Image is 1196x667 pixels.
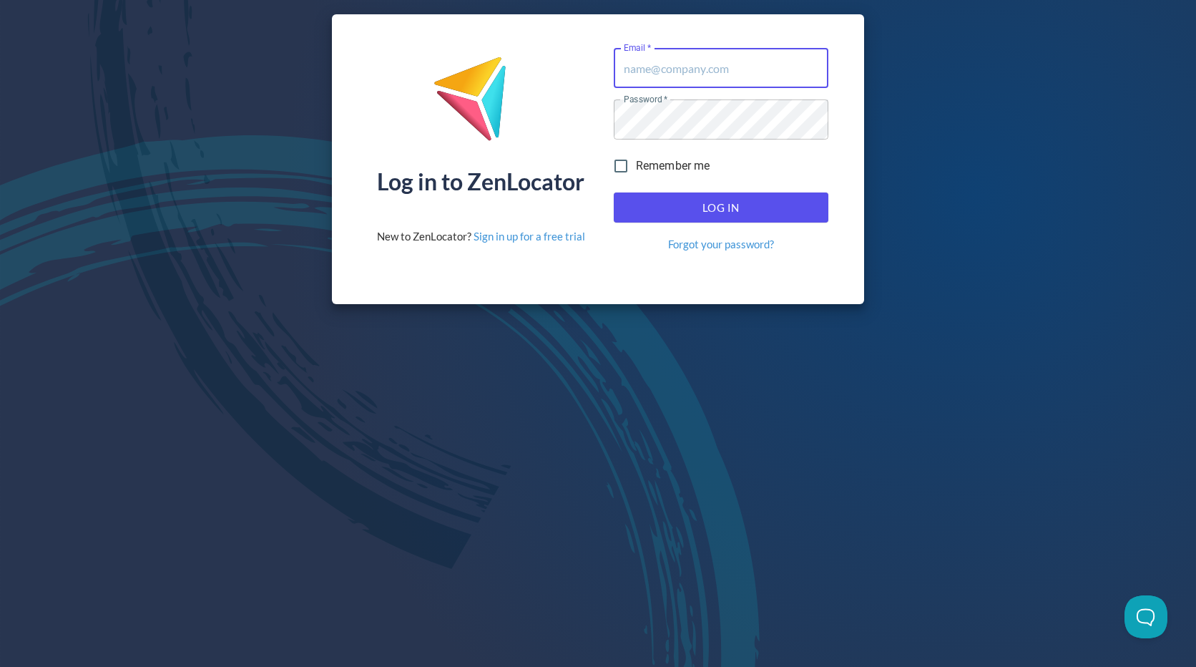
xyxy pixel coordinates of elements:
a: Forgot your password? [668,237,774,252]
div: Log in to ZenLocator [377,170,584,193]
div: New to ZenLocator? [377,229,585,244]
span: Remember me [636,157,710,175]
button: Log In [614,193,828,223]
iframe: Toggle Customer Support [1124,595,1167,638]
input: name@company.com [614,48,828,88]
img: ZenLocator [433,56,529,152]
span: Log In [629,198,813,217]
a: Sign in up for a free trial [474,230,585,243]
